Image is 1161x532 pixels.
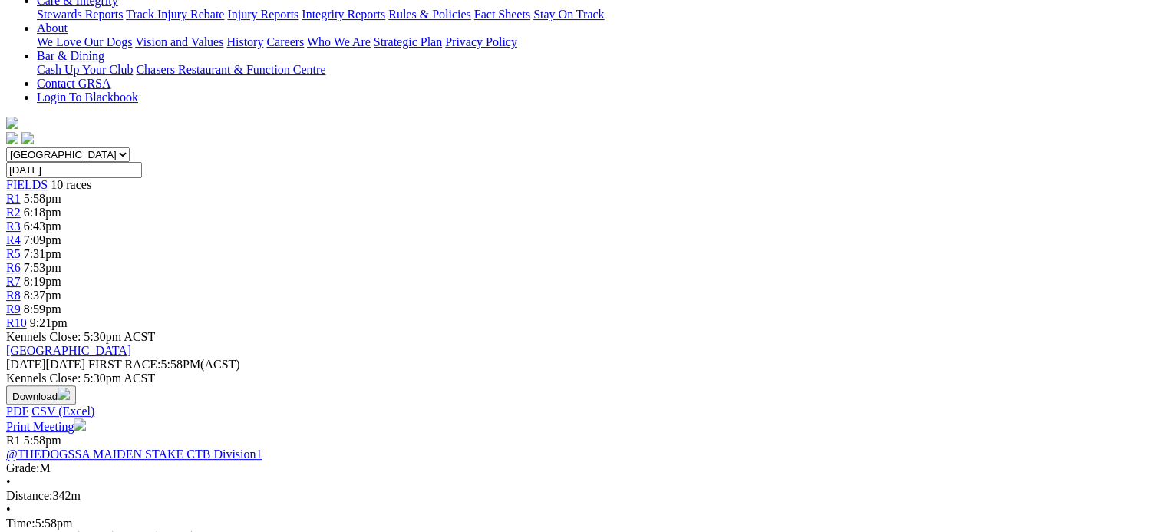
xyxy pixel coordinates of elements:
[6,434,21,447] span: R1
[445,35,517,48] a: Privacy Policy
[136,63,325,76] a: Chasers Restaurant & Function Centre
[24,247,61,260] span: 7:31pm
[24,434,61,447] span: 5:58pm
[37,8,1155,21] div: Care & Integrity
[37,63,133,76] a: Cash Up Your Club
[226,35,263,48] a: History
[6,330,155,343] span: Kennels Close: 5:30pm ACST
[6,517,35,530] span: Time:
[307,35,371,48] a: Who We Are
[88,358,160,371] span: FIRST RACE:
[6,489,52,502] span: Distance:
[24,289,61,302] span: 8:37pm
[24,302,61,316] span: 8:59pm
[6,489,1155,503] div: 342m
[37,49,104,62] a: Bar & Dining
[374,35,442,48] a: Strategic Plan
[6,344,131,357] a: [GEOGRAPHIC_DATA]
[24,192,61,205] span: 5:58pm
[37,77,110,90] a: Contact GRSA
[37,35,1155,49] div: About
[533,8,604,21] a: Stay On Track
[6,420,86,433] a: Print Meeting
[6,316,27,329] a: R10
[74,418,86,431] img: printer.svg
[37,35,132,48] a: We Love Our Dogs
[58,388,70,400] img: download.svg
[302,8,385,21] a: Integrity Reports
[6,405,1155,418] div: Download
[37,21,68,35] a: About
[6,233,21,246] a: R4
[6,132,18,144] img: facebook.svg
[6,461,1155,475] div: M
[6,192,21,205] a: R1
[266,35,304,48] a: Careers
[30,316,68,329] span: 9:21pm
[126,8,224,21] a: Track Injury Rebate
[6,162,142,178] input: Select date
[6,372,1155,385] div: Kennels Close: 5:30pm ACST
[24,275,61,288] span: 8:19pm
[474,8,530,21] a: Fact Sheets
[6,117,18,129] img: logo-grsa-white.png
[6,475,11,488] span: •
[51,178,91,191] span: 10 races
[6,289,21,302] a: R8
[6,517,1155,530] div: 5:58pm
[6,385,76,405] button: Download
[6,247,21,260] a: R5
[6,178,48,191] a: FIELDS
[6,302,21,316] a: R9
[6,358,85,371] span: [DATE]
[37,91,138,104] a: Login To Blackbook
[24,233,61,246] span: 7:09pm
[24,220,61,233] span: 6:43pm
[31,405,94,418] a: CSV (Excel)
[6,358,46,371] span: [DATE]
[227,8,298,21] a: Injury Reports
[21,132,34,144] img: twitter.svg
[37,63,1155,77] div: Bar & Dining
[37,8,123,21] a: Stewards Reports
[6,275,21,288] a: R7
[6,461,40,474] span: Grade:
[6,503,11,516] span: •
[6,206,21,219] a: R2
[135,35,223,48] a: Vision and Values
[24,261,61,274] span: 7:53pm
[6,261,21,274] a: R6
[6,448,262,461] a: @THEDOGSSA MAIDEN STAKE CTB Division1
[6,220,21,233] a: R3
[88,358,240,371] span: 5:58PM(ACST)
[24,206,61,219] span: 6:18pm
[388,8,471,21] a: Rules & Policies
[6,405,28,418] a: PDF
